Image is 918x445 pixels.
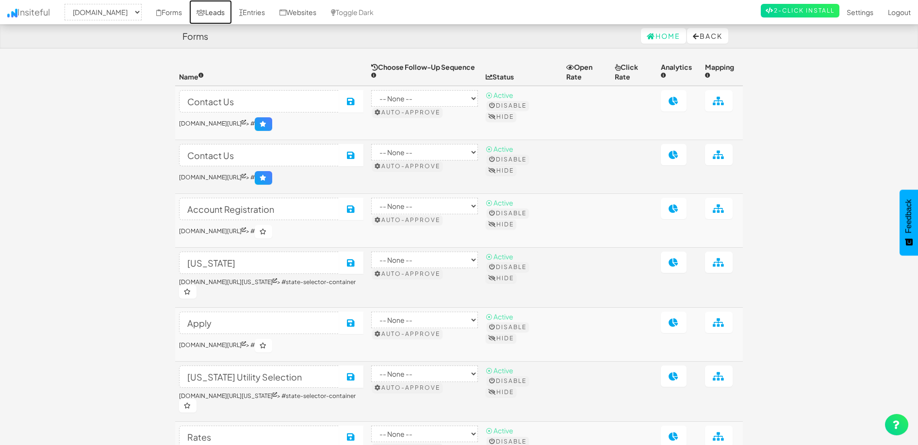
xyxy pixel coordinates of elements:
[372,215,443,225] button: Auto-approve
[486,220,516,229] button: Hide
[182,32,208,41] h4: Forms
[562,58,611,86] th: Open Rate
[486,91,513,99] span: ⦿ Active
[641,28,686,44] a: Home
[486,426,513,435] span: ⦿ Active
[900,190,918,255] button: Feedback - Show survey
[179,252,340,274] input: Nickname your form (internal use only)
[179,72,204,81] span: Name
[179,117,363,131] h6: > #
[372,108,443,117] button: Auto-approve
[372,161,443,171] button: Auto-approve
[372,329,443,339] button: Auto-approve
[371,63,475,81] span: Choose Follow-Up Sequence
[372,383,443,393] button: Auto-approve
[705,63,734,81] span: Mapping
[179,174,246,181] a: [DOMAIN_NAME][URL]
[179,278,277,286] a: [DOMAIN_NAME][URL][US_STATE]
[7,9,17,17] img: icon.png
[179,144,340,166] input: Nickname your form (internal use only)
[487,262,529,272] button: Disable
[487,376,529,386] button: Disable
[487,208,529,218] button: Disable
[372,269,443,279] button: Auto-approve
[179,120,246,127] a: [DOMAIN_NAME][URL]
[179,225,363,238] h6: > #
[486,252,513,261] span: ⦿ Active
[486,273,516,283] button: Hide
[179,366,340,388] input: Nickname your form (internal use only)
[687,28,728,44] button: Back
[179,392,277,399] a: [DOMAIN_NAME][URL][US_STATE]
[179,339,363,352] h6: > #
[486,312,513,321] span: ⦿ Active
[486,366,513,375] span: ⦿ Active
[486,387,516,397] button: Hide
[487,322,529,332] button: Disable
[486,144,513,153] span: ⦿ Active
[486,334,516,343] button: Hide
[487,101,529,111] button: Disable
[179,341,246,349] a: [DOMAIN_NAME][URL]
[179,171,363,185] h6: > #
[486,198,513,207] span: ⦿ Active
[486,166,516,175] button: Hide
[179,227,246,235] a: [DOMAIN_NAME][URL]
[487,155,529,164] button: Disable
[661,63,692,81] span: Analytics
[904,199,913,233] span: Feedback
[482,58,562,86] th: Status
[179,279,363,299] h6: > #state-selector-container
[179,393,363,413] h6: > #state-selector-container
[179,198,340,220] input: Nickname your form (internal use only)
[761,4,839,17] a: 2-Click Install
[179,90,340,112] input: Nickname your form (internal use only)
[611,58,657,86] th: Click Rate
[486,112,516,122] button: Hide
[179,312,340,334] input: Nickname your form (internal use only)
